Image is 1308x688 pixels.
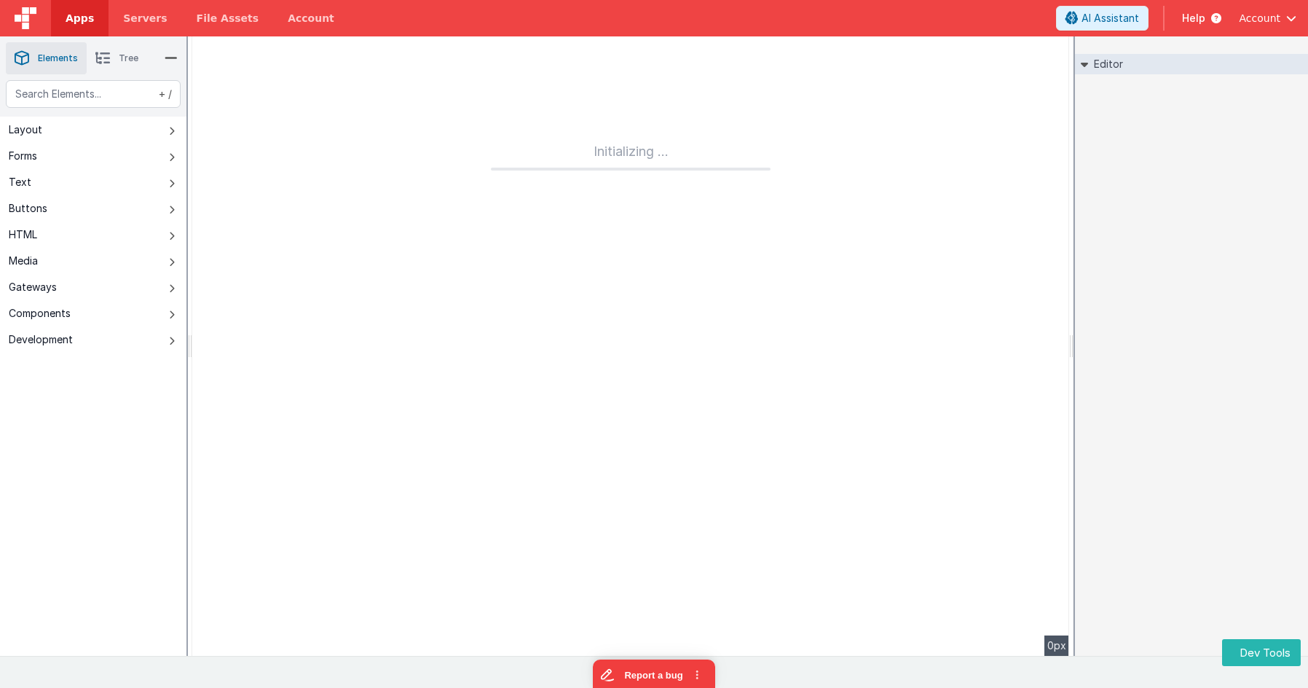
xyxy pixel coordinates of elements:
span: AI Assistant [1082,11,1139,26]
span: File Assets [197,11,259,26]
div: Components [9,306,71,321]
div: Forms [9,149,37,163]
div: Buttons [9,201,47,216]
h2: Editor [1088,54,1123,74]
input: Search Elements... [6,80,181,108]
button: AI Assistant [1056,6,1149,31]
span: Help [1182,11,1205,26]
div: Development [9,332,73,347]
div: HTML [9,227,37,242]
span: Servers [123,11,167,26]
div: Media [9,254,38,268]
div: --> [192,36,1069,656]
div: Text [9,175,31,189]
span: + / [156,80,172,108]
span: Elements [38,52,78,64]
span: Apps [66,11,94,26]
button: Account [1239,11,1296,26]
div: Gateways [9,280,57,294]
span: Tree [119,52,138,64]
div: 0px [1044,636,1069,656]
div: Layout [9,122,42,137]
div: Initializing ... [491,141,771,171]
span: Account [1239,11,1280,26]
button: Dev Tools [1222,639,1301,666]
